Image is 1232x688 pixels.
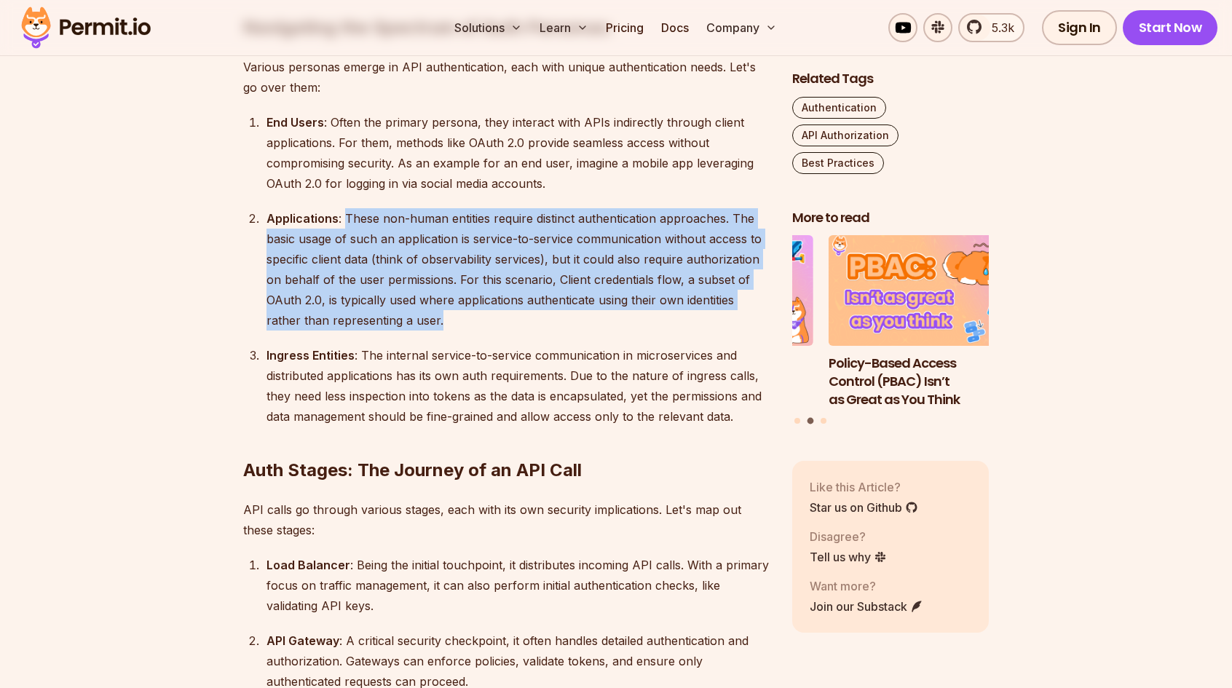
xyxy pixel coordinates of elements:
a: 5.3k [958,13,1024,42]
a: Docs [655,13,695,42]
button: Company [700,13,783,42]
a: API Authorization [792,124,899,146]
a: Pricing [600,13,649,42]
a: Star us on Github [810,499,918,516]
strong: Load Balancer [266,558,350,572]
li: 2 of 3 [829,236,1025,409]
strong: API Gateway [266,633,339,648]
div: : These non-human entities require distinct authentication approaches. The basic usage of such an... [266,208,769,331]
button: Go to slide 2 [807,418,814,424]
h2: Related Tags [792,70,989,88]
p: Various personas emerge in API authentication, each with unique authentication needs. Let's go ov... [243,57,769,98]
img: Permit logo [15,3,157,52]
button: Solutions [449,13,528,42]
strong: End Users [266,115,324,130]
div: : Often the primary persona, they interact with APIs indirectly through client applications. For ... [266,112,769,194]
p: API calls go through various stages, each with its own security implications. Let's map out these... [243,499,769,540]
a: Join our Substack [810,598,923,615]
h3: How to Use JWTs for Authorization: Best Practices and Common Mistakes [617,355,813,408]
div: : The internal service-to-service communication in microservices and distributed applications has... [266,345,769,427]
a: Sign In [1042,10,1117,45]
p: Like this Article? [810,478,918,496]
a: Authentication [792,97,886,119]
a: Start Now [1123,10,1218,45]
a: Best Practices [792,152,884,174]
strong: Ingress Entities [266,348,355,363]
li: 1 of 3 [617,236,813,409]
a: Tell us why [810,548,887,566]
strong: Applications [266,211,339,226]
img: Policy-Based Access Control (PBAC) Isn’t as Great as You Think [829,236,1025,347]
span: 5.3k [983,19,1014,36]
p: Disagree? [810,528,887,545]
button: Learn [534,13,594,42]
button: Go to slide 3 [821,418,826,424]
div: Posts [792,236,989,427]
button: Go to slide 1 [794,418,800,424]
h2: More to read [792,209,989,227]
a: Policy-Based Access Control (PBAC) Isn’t as Great as You ThinkPolicy-Based Access Control (PBAC) ... [829,236,1025,409]
h3: Policy-Based Access Control (PBAC) Isn’t as Great as You Think [829,355,1025,408]
div: : Being the initial touchpoint, it distributes incoming API calls. With a primary focus on traffi... [266,555,769,616]
strong: Auth Stages: The Journey of an API Call [243,459,582,481]
p: Want more? [810,577,923,595]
